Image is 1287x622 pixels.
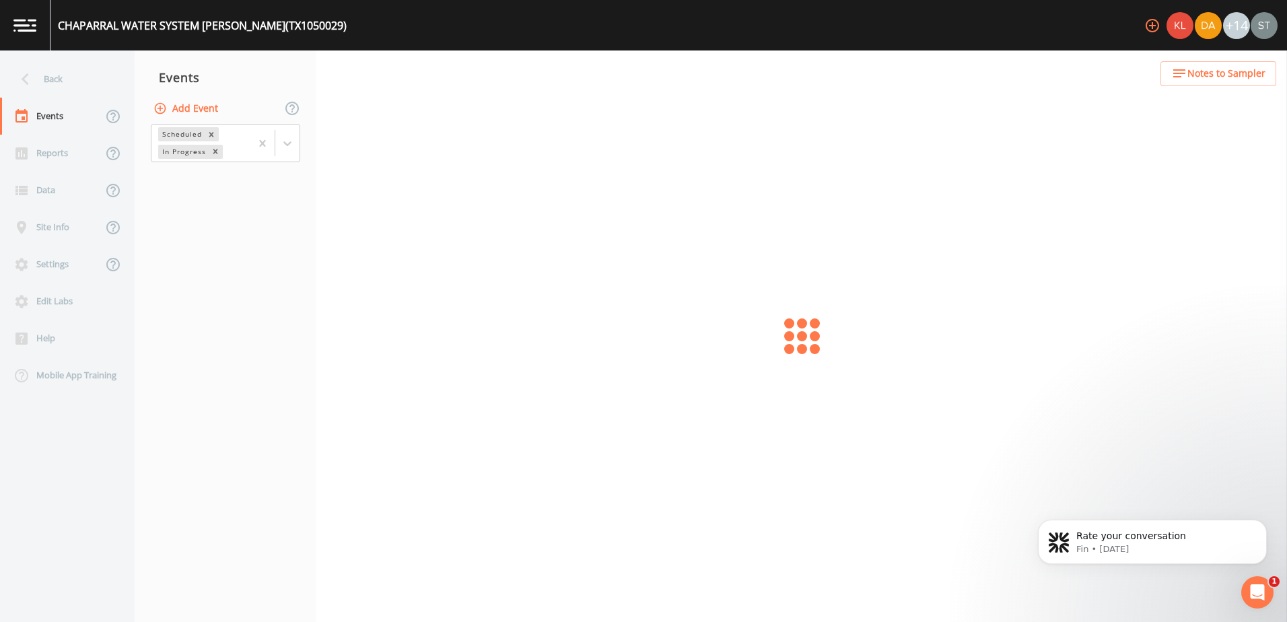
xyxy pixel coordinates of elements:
[1194,12,1222,39] div: David Weber
[135,61,316,94] div: Events
[58,18,347,34] div: CHAPARRAL WATER SYSTEM [PERSON_NAME] (TX1050029)
[1241,576,1274,609] iframe: Intercom live chat
[1167,12,1193,39] img: 9c4450d90d3b8045b2e5fa62e4f92659
[151,96,223,121] button: Add Event
[1166,12,1194,39] div: Kler Teran
[208,145,223,159] div: Remove In Progress
[1160,61,1276,86] button: Notes to Sampler
[1223,12,1250,39] div: +14
[158,127,204,141] div: Scheduled
[1251,12,1278,39] img: 8315ae1e0460c39f28dd315f8b59d613
[204,127,219,141] div: Remove Scheduled
[13,19,36,32] img: logo
[1269,576,1280,587] span: 1
[1187,65,1265,82] span: Notes to Sampler
[158,145,208,159] div: In Progress
[1018,491,1287,586] iframe: Intercom notifications message
[1195,12,1222,39] img: a84961a0472e9debc750dd08a004988d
